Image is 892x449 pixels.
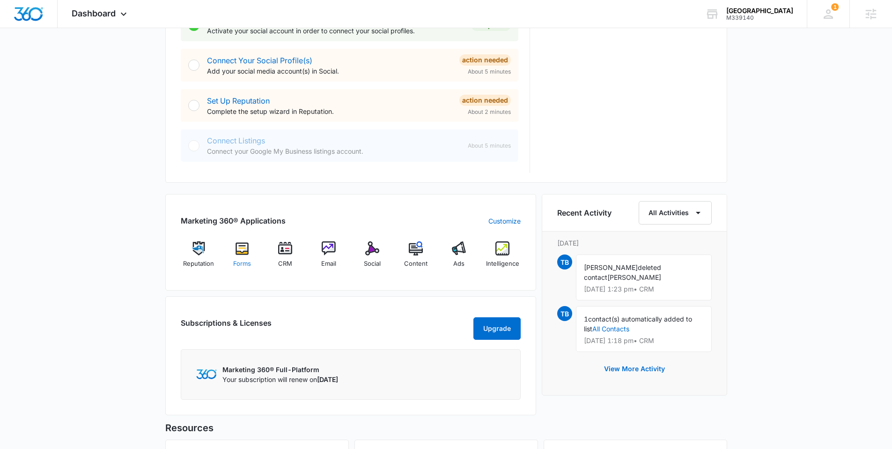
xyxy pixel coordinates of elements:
[726,7,793,15] div: account name
[207,26,464,36] p: Activate your social account in order to connect your social profiles.
[726,15,793,21] div: account id
[222,374,338,384] p: Your subscription will renew on
[488,216,521,226] a: Customize
[607,273,661,281] span: [PERSON_NAME]
[196,369,217,379] img: Marketing 360 Logo
[557,207,612,218] h6: Recent Activity
[233,259,251,269] span: Forms
[486,259,519,269] span: Intelligence
[584,315,692,333] span: contact(s) automatically added to list
[584,263,638,271] span: [PERSON_NAME]
[354,241,391,275] a: Social
[72,8,116,18] span: Dashboard
[181,317,272,336] h2: Subscriptions & Licenses
[207,106,452,116] p: Complete the setup wizard in Reputation.
[468,108,511,116] span: About 2 minutes
[267,241,303,275] a: CRM
[181,215,286,226] h2: Marketing 360® Applications
[311,241,347,275] a: Email
[404,259,428,269] span: Content
[468,67,511,76] span: About 5 minutes
[557,254,572,269] span: TB
[584,286,704,292] p: [DATE] 1:23 pm • CRM
[468,142,511,150] span: About 5 minutes
[485,241,521,275] a: Intelligence
[207,146,460,156] p: Connect your Google My Business listings account.
[831,3,839,11] span: 1
[459,54,511,66] div: Action Needed
[592,325,629,333] a: All Contacts
[278,259,292,269] span: CRM
[181,241,217,275] a: Reputation
[441,241,477,275] a: Ads
[398,241,434,275] a: Content
[584,315,588,323] span: 1
[557,238,712,248] p: [DATE]
[364,259,381,269] span: Social
[183,259,214,269] span: Reputation
[639,201,712,224] button: All Activities
[453,259,464,269] span: Ads
[321,259,336,269] span: Email
[557,306,572,321] span: TB
[222,365,338,374] p: Marketing 360® Full-Platform
[207,96,270,105] a: Set Up Reputation
[165,421,727,435] h5: Resources
[831,3,839,11] div: notifications count
[459,95,511,106] div: Action Needed
[207,56,312,65] a: Connect Your Social Profile(s)
[317,375,338,383] span: [DATE]
[224,241,260,275] a: Forms
[595,358,674,380] button: View More Activity
[584,337,704,344] p: [DATE] 1:18 pm • CRM
[207,66,452,76] p: Add your social media account(s) in Social.
[473,317,521,340] button: Upgrade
